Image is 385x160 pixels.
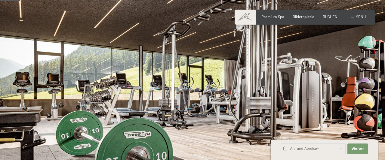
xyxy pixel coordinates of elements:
[271,136,291,140] span: Schnellanfrage
[323,14,337,19] a: BUCHEN
[356,14,366,19] span: Menü
[347,143,368,154] button: Weiter
[351,146,364,151] span: Weiter
[293,14,314,19] a: Bildergalerie
[261,14,284,19] a: Premium Spa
